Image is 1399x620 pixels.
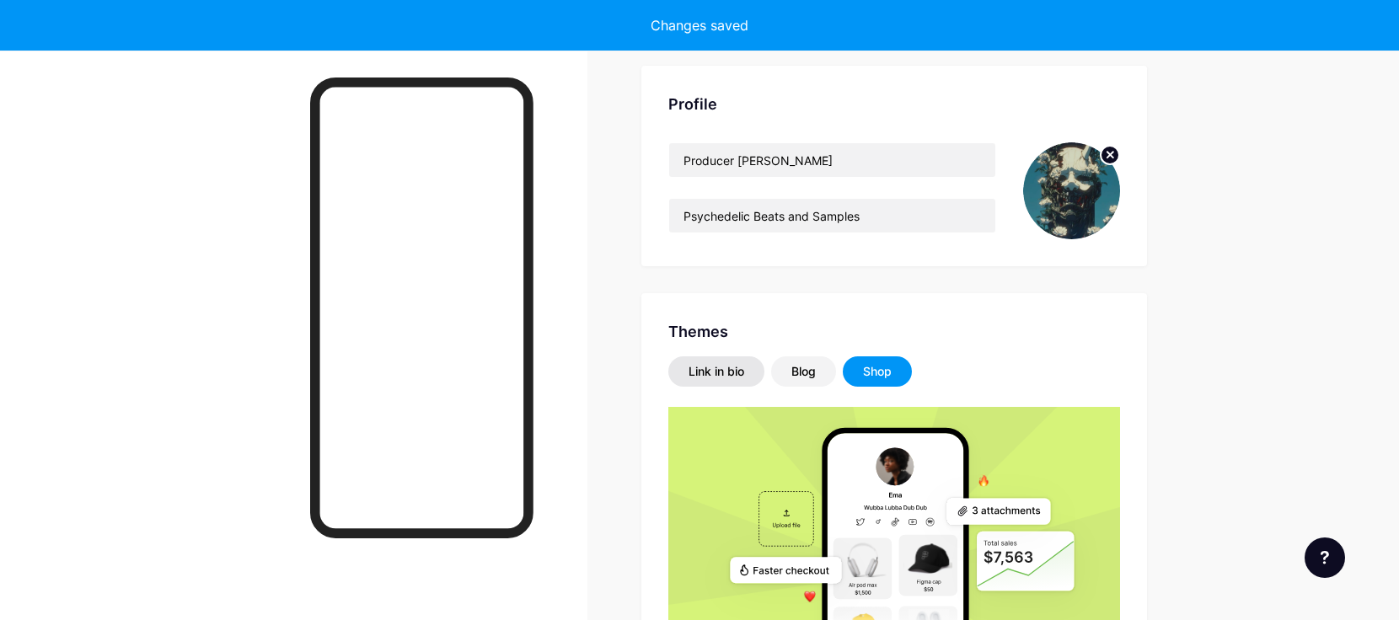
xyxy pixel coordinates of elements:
input: Bio [669,199,995,232]
div: Shop [863,363,892,380]
div: Changes saved [651,15,748,35]
div: Themes [668,320,1120,343]
div: Profile [668,93,1120,115]
img: Artemis Beats [1023,142,1120,239]
div: Blog [791,363,816,380]
div: Link in bio [689,363,744,380]
input: Name [669,143,995,177]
